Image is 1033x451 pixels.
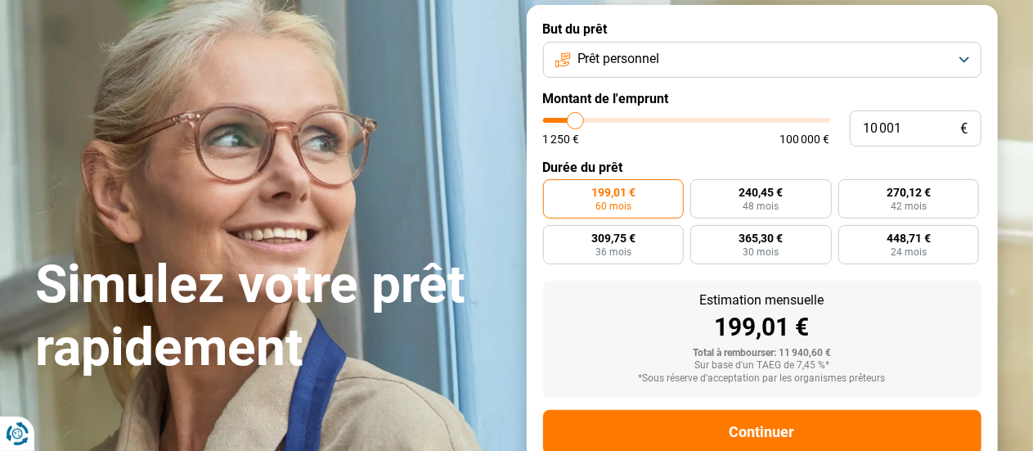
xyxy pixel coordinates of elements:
span: 199,01 € [591,187,636,198]
span: Prêt personnel [577,50,660,68]
span: 100 000 € [780,133,830,145]
div: Total à rembourser: 11 940,60 € [556,348,968,359]
span: 48 mois [743,201,779,211]
span: 42 mois [891,201,927,211]
div: 199,01 € [556,315,968,340]
label: But du prêt [543,21,981,37]
span: € [961,122,968,136]
span: 60 mois [595,201,631,211]
span: 24 mois [891,247,927,257]
label: Durée du prêt [543,160,981,175]
button: Prêt personnel [543,42,981,78]
span: 365,30 € [739,232,783,244]
span: 1 250 € [543,133,580,145]
span: 30 mois [743,247,779,257]
div: Estimation mensuelle [556,294,968,307]
span: 448,71 € [887,232,931,244]
div: Sur base d'un TAEG de 7,45 %* [556,360,968,372]
span: 270,12 € [887,187,931,198]
span: 309,75 € [591,232,636,244]
div: *Sous réserve d'acceptation par les organismes prêteurs [556,373,968,385]
span: 240,45 € [739,187,783,198]
h1: Simulez votre prêt rapidement [36,254,507,380]
label: Montant de l'emprunt [543,91,981,106]
span: 36 mois [595,247,631,257]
